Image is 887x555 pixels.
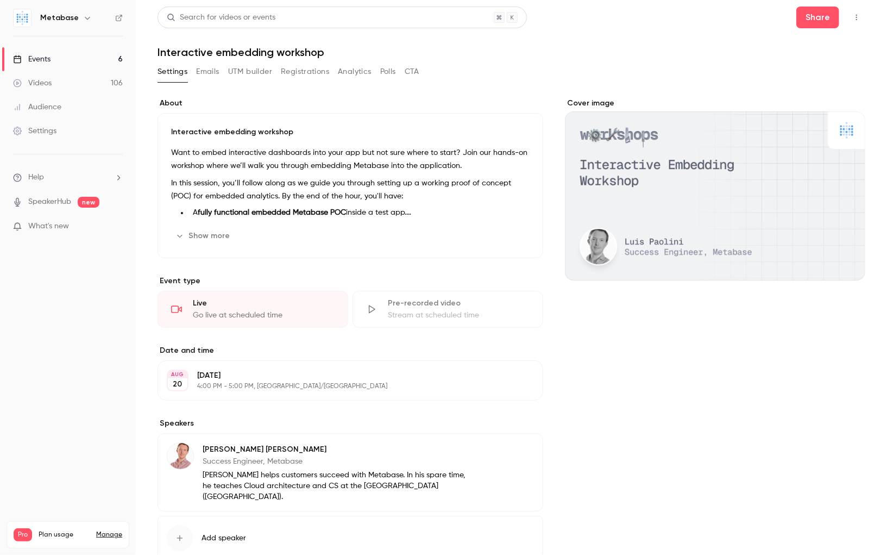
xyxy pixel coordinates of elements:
[203,470,473,502] p: [PERSON_NAME] helps customers succeed with Metabase. In his spare time, he teaches Cloud architec...
[158,98,543,109] label: About
[796,7,839,28] button: Share
[158,63,187,80] button: Settings
[13,126,56,136] div: Settings
[158,46,865,59] h1: Interactive embedding workshop
[171,127,530,138] p: Interactive embedding workshop
[158,433,543,512] div: Luis Paolini[PERSON_NAME] [PERSON_NAME]Success Engineer, Metabase[PERSON_NAME] helps customers su...
[171,146,530,172] p: Want to embed interactive dashboards into your app but not sure where to start? Join our hands-on...
[197,382,486,391] p: 4:00 PM - 5:00 PM, [GEOGRAPHIC_DATA]/[GEOGRAPHIC_DATA]
[13,102,61,113] div: Audience
[158,345,543,356] label: Date and time
[167,12,275,23] div: Search for videos or events
[203,444,473,455] p: [PERSON_NAME] [PERSON_NAME]
[14,528,32,541] span: Pro
[96,531,122,539] a: Manage
[171,227,236,245] button: Show more
[203,456,473,467] p: Success Engineer, Metabase
[158,418,543,429] label: Speakers
[158,291,348,328] div: LiveGo live at scheduled time
[353,291,543,328] div: Pre-recorded videoStream at scheduled time
[13,54,51,65] div: Events
[78,197,99,208] span: new
[39,531,90,539] span: Plan usage
[193,310,335,321] div: Go live at scheduled time
[281,63,329,80] button: Registrations
[188,207,530,219] li: A inside a test app.
[28,221,69,232] span: What's new
[193,298,335,309] div: Live
[13,172,123,183] li: help-dropdown-opener
[28,172,44,183] span: Help
[13,78,52,89] div: Videos
[110,222,123,232] iframe: Noticeable Trigger
[28,196,71,208] a: SpeakerHub
[388,310,530,321] div: Stream at scheduled time
[171,177,530,203] p: In this session, you’ll follow along as we guide you through setting up a working proof of concep...
[565,98,865,280] section: Cover image
[202,533,246,544] span: Add speaker
[228,63,272,80] button: UTM builder
[197,370,486,381] p: [DATE]
[40,13,79,23] h6: Metabase
[405,63,419,80] button: CTA
[158,276,543,286] p: Event type
[14,9,31,27] img: Metabase
[565,98,865,109] label: Cover image
[388,298,530,309] div: Pre-recorded video
[338,63,372,80] button: Analytics
[380,63,396,80] button: Polls
[167,443,193,469] img: Luis Paolini
[196,63,219,80] button: Emails
[198,209,346,216] strong: fully functional embedded Metabase POC
[168,371,187,378] div: AUG
[173,379,183,390] p: 20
